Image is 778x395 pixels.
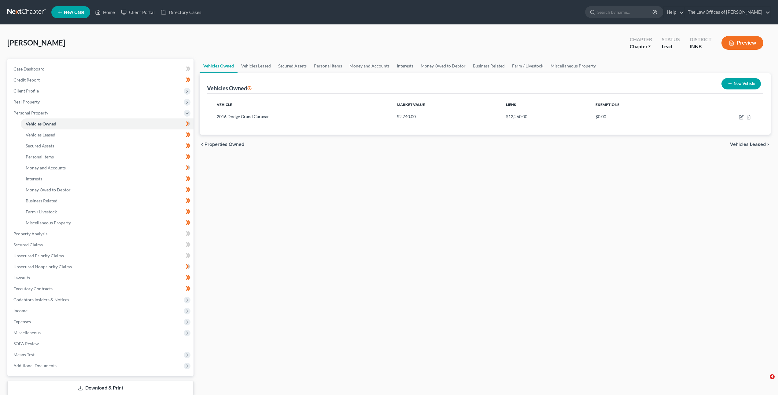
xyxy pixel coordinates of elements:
[393,59,417,73] a: Interests
[13,253,64,258] span: Unsecured Priority Claims
[13,264,72,269] span: Unsecured Nonpriority Claims
[662,36,680,43] div: Status
[9,272,194,283] a: Lawsuits
[275,59,310,73] a: Secured Assets
[685,7,770,18] a: The Law Offices of [PERSON_NAME]
[757,374,772,389] iframe: Intercom live chat
[597,6,653,18] input: Search by name...
[662,43,680,50] div: Lead
[13,308,28,313] span: Income
[13,77,40,82] span: Credit Report
[212,99,392,111] th: Vehicle
[730,142,771,147] button: Vehicles Leased chevron_right
[501,111,591,122] td: $12,260.00
[13,286,53,291] span: Executory Contracts
[9,338,194,349] a: SOFA Review
[205,142,244,147] span: Properties Owned
[158,7,205,18] a: Directory Cases
[501,99,591,111] th: Liens
[9,239,194,250] a: Secured Claims
[13,242,43,247] span: Secured Claims
[13,88,39,93] span: Client Profile
[13,341,39,346] span: SOFA Review
[26,176,42,181] span: Interests
[547,59,599,73] a: Miscellaneous Property
[730,142,766,147] span: Vehicles Leased
[721,36,763,50] button: Preview
[13,352,35,357] span: Means Test
[26,220,71,225] span: Miscellaneous Property
[770,374,775,379] span: 4
[200,59,238,73] a: Vehicles Owned
[310,59,346,73] a: Personal Items
[417,59,469,73] a: Money Owed to Debtor
[21,129,194,140] a: Vehicles Leased
[9,74,194,85] a: Credit Report
[13,275,30,280] span: Lawsuits
[591,111,688,122] td: $0.00
[21,173,194,184] a: Interests
[346,59,393,73] a: Money and Accounts
[9,250,194,261] a: Unsecured Priority Claims
[13,99,40,104] span: Real Property
[721,78,761,89] button: New Vehicle
[469,59,508,73] a: Business Related
[26,187,71,192] span: Money Owed to Debtor
[64,10,84,15] span: New Case
[26,143,54,148] span: Secured Assets
[21,151,194,162] a: Personal Items
[766,142,771,147] i: chevron_right
[13,319,31,324] span: Expenses
[26,154,54,159] span: Personal Items
[591,99,688,111] th: Exemptions
[118,7,158,18] a: Client Portal
[26,198,57,203] span: Business Related
[207,85,252,92] div: Vehicles Owned
[630,36,652,43] div: Chapter
[7,38,65,47] span: [PERSON_NAME]
[238,59,275,73] a: Vehicles Leased
[13,363,57,368] span: Additional Documents
[26,121,56,126] span: Vehicles Owned
[9,228,194,239] a: Property Analysis
[690,43,712,50] div: INNB
[9,261,194,272] a: Unsecured Nonpriority Claims
[13,110,48,115] span: Personal Property
[392,111,501,122] td: $2,740.00
[508,59,547,73] a: Farm / Livestock
[21,206,194,217] a: Farm / Livestock
[664,7,684,18] a: Help
[21,217,194,228] a: Miscellaneous Property
[13,330,41,335] span: Miscellaneous
[9,63,194,74] a: Case Dashboard
[200,142,205,147] i: chevron_left
[9,283,194,294] a: Executory Contracts
[21,162,194,173] a: Money and Accounts
[13,297,69,302] span: Codebtors Insiders & Notices
[21,195,194,206] a: Business Related
[13,66,45,71] span: Case Dashboard
[690,36,712,43] div: District
[21,118,194,129] a: Vehicles Owned
[26,165,66,170] span: Money and Accounts
[21,184,194,195] a: Money Owed to Debtor
[26,132,55,137] span: Vehicles Leased
[200,142,244,147] button: chevron_left Properties Owned
[392,99,501,111] th: Market Value
[630,43,652,50] div: Chapter
[92,7,118,18] a: Home
[26,209,57,214] span: Farm / Livestock
[21,140,194,151] a: Secured Assets
[212,111,392,122] td: 2016 Dodge Grand Caravan
[648,43,651,49] span: 7
[13,231,47,236] span: Property Analysis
